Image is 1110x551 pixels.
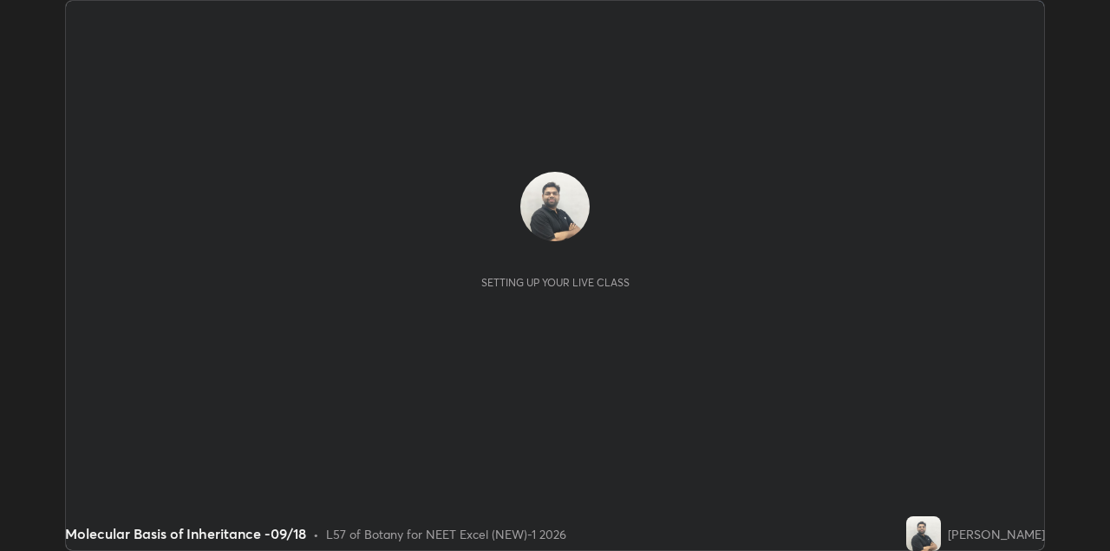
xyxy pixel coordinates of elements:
div: Molecular Basis of Inheritance -09/18 [65,523,306,544]
div: Setting up your live class [481,276,630,289]
img: fcfddd3f18814954914cb8d37cd5bb09.jpg [906,516,941,551]
div: • [313,525,319,543]
div: [PERSON_NAME] [948,525,1045,543]
img: fcfddd3f18814954914cb8d37cd5bb09.jpg [520,172,590,241]
div: L57 of Botany for NEET Excel (NEW)-1 2026 [326,525,566,543]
